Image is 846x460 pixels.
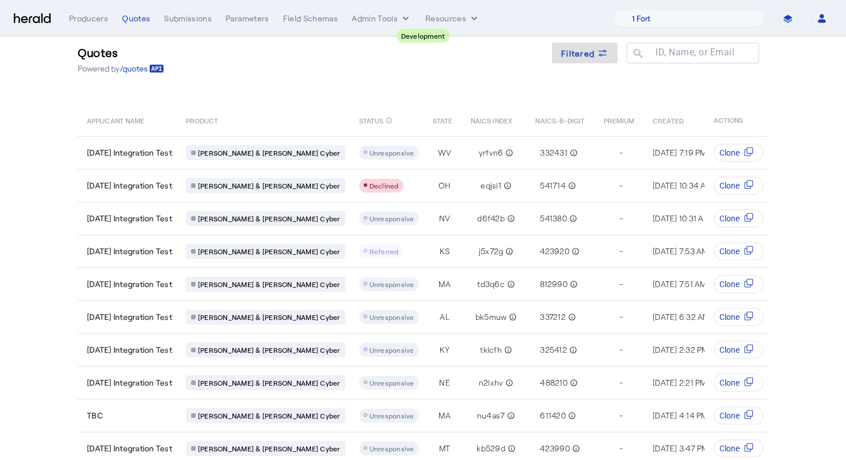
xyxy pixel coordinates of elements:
[78,63,164,74] p: Powered by
[87,246,172,257] span: [DATE] Integration Test
[719,147,740,159] span: Clone
[425,13,480,24] button: Resources dropdown menu
[369,444,414,453] span: Unresponsive
[719,278,740,290] span: Clone
[369,412,414,420] span: Unresponsive
[566,180,576,191] mat-icon: info_outline
[87,114,144,126] span: APPLICANT NAME
[503,377,513,389] mat-icon: info_outline
[479,246,504,257] span: j5x72g
[619,311,623,323] span: -
[714,275,764,293] button: Clone
[87,377,172,389] span: [DATE] Integration Test
[619,410,623,421] span: -
[561,47,595,59] span: Filtered
[69,13,108,24] div: Producers
[369,149,414,157] span: Unresponsive
[439,180,451,191] span: OH
[540,147,567,159] span: 332431
[505,410,515,421] mat-icon: info_outline
[653,312,710,322] span: [DATE] 6:32 AM
[481,180,501,191] span: eqjsi1
[714,439,764,458] button: Clone
[438,147,452,159] span: WV
[719,213,740,224] span: Clone
[566,410,576,421] mat-icon: info_outline
[120,63,164,74] a: /quotes
[719,311,740,323] span: Clone
[719,377,740,389] span: Clone
[653,410,708,420] span: [DATE] 4:14 PM
[87,443,172,454] span: [DATE] Integration Test
[653,378,707,387] span: [DATE] 2:21 PM
[567,213,577,224] mat-icon: info_outline
[567,147,578,159] mat-icon: info_outline
[505,278,515,290] mat-icon: info_outline
[186,114,219,126] span: PRODUCT
[87,180,172,191] span: [DATE] Integration Test
[653,180,712,190] span: [DATE] 10:34 AM
[653,345,708,355] span: [DATE] 2:32 PM
[719,344,740,356] span: Clone
[439,443,451,454] span: MT
[369,346,414,354] span: Unresponsive
[87,410,103,421] span: TBC
[477,410,505,421] span: nu4as7
[619,147,623,159] span: -
[439,377,450,389] span: NE
[714,341,764,359] button: Clone
[604,114,635,126] span: PREMIUM
[704,104,769,136] th: ACTIONS
[619,213,623,224] span: -
[14,13,51,24] img: Herald Logo
[369,214,414,223] span: Unresponsive
[714,176,764,195] button: Clone
[653,443,708,453] span: [DATE] 3:47 PM
[619,377,623,389] span: -
[619,443,623,454] span: -
[719,246,740,257] span: Clone
[477,278,505,290] span: td3q6c
[479,377,504,389] span: n2lxhv
[369,313,414,321] span: Unresponsive
[506,311,517,323] mat-icon: info_outline
[714,242,764,261] button: Clone
[439,213,451,224] span: NV
[567,278,578,290] mat-icon: info_outline
[198,181,340,190] span: [PERSON_NAME] & [PERSON_NAME] Cyber
[714,144,764,162] button: Clone
[540,377,567,389] span: 488210
[439,410,451,421] span: MA
[352,13,411,24] button: internal dropdown menu
[653,279,707,289] span: [DATE] 7:51 AM
[714,374,764,392] button: Clone
[440,311,449,323] span: AL
[714,308,764,326] button: Clone
[198,280,340,289] span: [PERSON_NAME] & [PERSON_NAME] Cyber
[619,180,623,191] span: -
[397,29,450,43] div: Development
[386,114,392,127] mat-icon: info_outline
[540,410,566,421] span: 611420
[719,410,740,421] span: Clone
[505,443,516,454] mat-icon: info_outline
[78,44,164,61] h3: Quotes
[440,246,450,257] span: KS
[369,182,399,190] span: Declined
[540,278,567,290] span: 812990
[87,213,172,224] span: [DATE] Integration Test
[540,311,566,323] span: 337212
[369,280,414,288] span: Unresponsive
[369,247,399,255] span: Referred
[369,379,414,387] span: Unresponsive
[653,148,707,157] span: [DATE] 7:19 PM
[480,344,502,356] span: tklcfh
[567,377,578,389] mat-icon: info_outline
[627,47,646,62] mat-icon: search
[503,147,513,159] mat-icon: info_outline
[619,246,623,257] span: -
[619,278,623,290] span: -
[502,344,512,356] mat-icon: info_outline
[619,344,623,356] span: -
[164,13,212,24] div: Submissions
